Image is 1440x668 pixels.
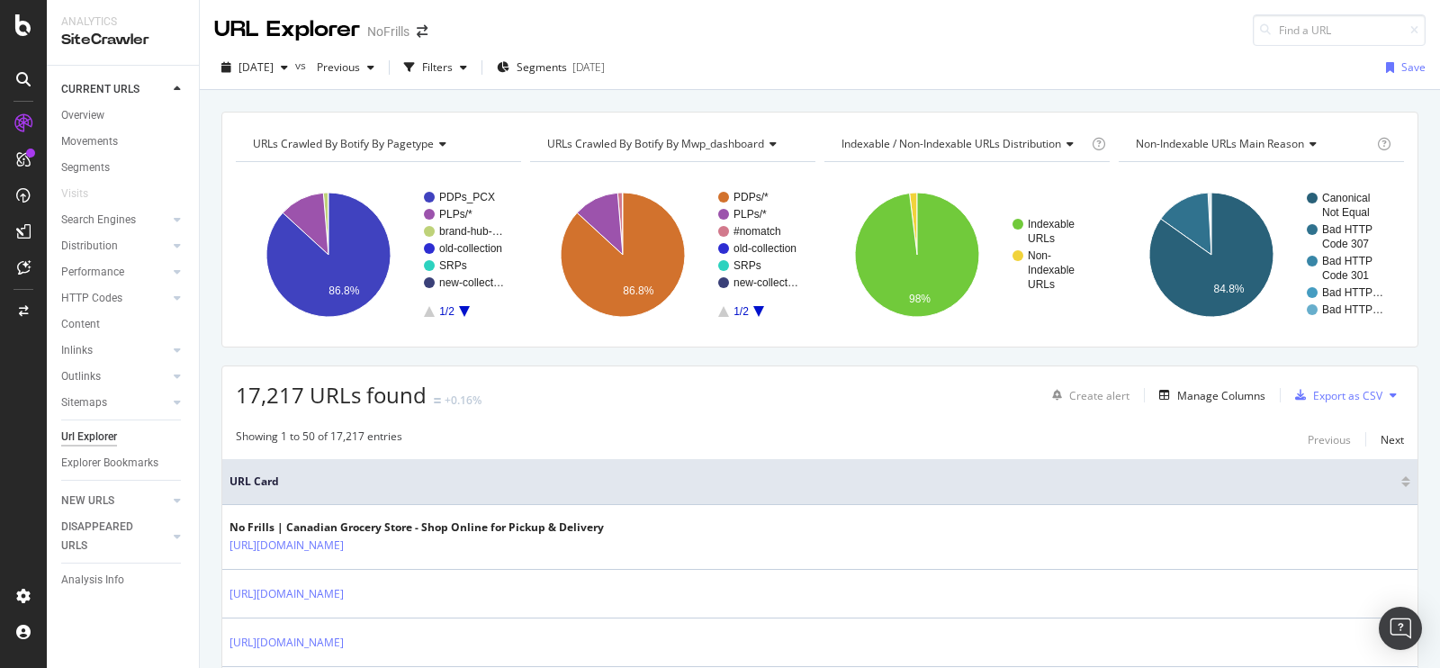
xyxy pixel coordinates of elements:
span: Previous [310,59,360,75]
button: Manage Columns [1152,384,1265,406]
input: Find a URL [1253,14,1426,46]
div: Analytics [61,14,184,30]
text: URLs [1028,232,1055,245]
text: 1/2 [439,305,454,318]
div: +0.16% [445,393,481,408]
button: Previous [1308,429,1351,450]
button: Next [1381,429,1404,450]
span: Segments [517,59,567,75]
div: NoFrills [367,23,409,41]
h4: Indexable / Non-Indexable URLs Distribution [838,130,1088,158]
img: Equal [434,398,441,403]
text: SRPs [439,259,467,272]
text: new-collect… [439,276,504,289]
a: Analysis Info [61,571,186,590]
text: Not Equal [1322,206,1370,219]
div: CURRENT URLS [61,80,139,99]
a: Distribution [61,237,168,256]
svg: A chart. [236,176,517,333]
text: brand-hub-… [439,225,503,238]
span: Indexable / Non-Indexable URLs distribution [841,136,1061,151]
text: Canonical [1322,192,1370,204]
text: old-collection [733,242,796,255]
svg: A chart. [530,176,812,333]
div: Previous [1308,432,1351,447]
div: Explorer Bookmarks [61,454,158,473]
div: Inlinks [61,341,93,360]
div: Search Engines [61,211,136,230]
span: URL Card [229,474,1397,490]
div: Sitemaps [61,393,107,412]
div: Movements [61,132,118,151]
div: [DATE] [572,59,605,75]
a: CURRENT URLS [61,80,168,99]
a: Url Explorer [61,428,186,447]
button: Save [1379,53,1426,82]
text: old-collection [439,242,502,255]
text: 84.8% [1214,283,1245,295]
div: No Frills | Canadian Grocery Store - Shop Online for Pickup & Delivery [229,519,604,536]
button: Previous [310,53,382,82]
a: [URL][DOMAIN_NAME] [229,537,344,555]
text: #nomatch [733,225,781,238]
div: Outlinks [61,367,101,386]
div: Content [61,315,100,334]
div: Showing 1 to 50 of 17,217 entries [236,429,402,450]
text: URLs [1028,278,1055,291]
a: Performance [61,263,168,282]
svg: A chart. [824,176,1106,333]
h4: URLs Crawled By Botify By pagetype [249,130,505,158]
text: Code 307 [1322,238,1369,250]
span: Non-Indexable URLs Main Reason [1136,136,1304,151]
button: Filters [397,53,474,82]
div: Distribution [61,237,118,256]
a: Outlinks [61,367,168,386]
div: Filters [422,59,453,75]
a: Inlinks [61,341,168,360]
text: Bad HTTP… [1322,303,1383,316]
span: 17,217 URLs found [236,380,427,410]
div: HTTP Codes [61,289,122,308]
div: Url Explorer [61,428,117,447]
svg: A chart. [1119,176,1400,333]
div: DISAPPEARED URLS [61,518,152,555]
div: Performance [61,263,124,282]
text: new-collect… [733,276,798,289]
text: Code 301 [1322,269,1369,282]
div: SiteCrawler [61,30,184,50]
a: [URL][DOMAIN_NAME] [229,634,344,652]
div: Segments [61,158,110,177]
a: Content [61,315,186,334]
text: PDPs/* [733,191,769,203]
text: Bad HTTP [1322,223,1372,236]
span: vs [295,58,310,73]
span: URLs Crawled By Botify By pagetype [253,136,434,151]
h4: Non-Indexable URLs Main Reason [1132,130,1373,158]
text: PLPs/* [439,208,472,221]
text: SRPs [733,259,761,272]
div: Manage Columns [1177,388,1265,403]
a: Search Engines [61,211,168,230]
text: 98% [909,293,931,305]
div: URL Explorer [214,14,360,45]
text: PLPs/* [733,208,767,221]
div: Analysis Info [61,571,124,590]
div: Save [1401,59,1426,75]
a: Movements [61,132,186,151]
button: Create alert [1045,381,1129,410]
a: HTTP Codes [61,289,168,308]
button: Segments[DATE] [490,53,612,82]
text: 86.8% [623,284,653,297]
div: Open Intercom Messenger [1379,607,1422,650]
span: URLs Crawled By Botify By mwp_dashboard [547,136,764,151]
div: NEW URLS [61,492,114,510]
text: 86.8% [328,284,359,297]
text: Bad HTTP [1322,255,1372,267]
div: Next [1381,432,1404,447]
div: arrow-right-arrow-left [417,25,427,38]
div: Visits [61,185,88,203]
a: Visits [61,185,106,203]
